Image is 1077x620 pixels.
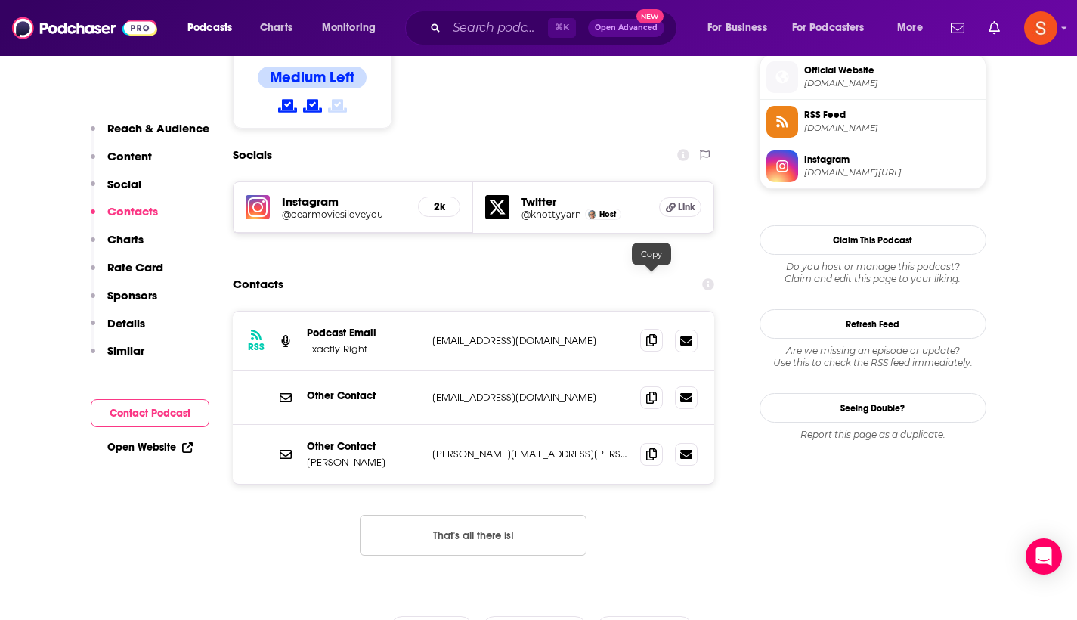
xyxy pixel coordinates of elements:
span: Logged in as sadie76317 [1024,11,1057,45]
img: iconImage [246,195,270,219]
p: Social [107,177,141,191]
p: Other Contact [307,440,420,453]
img: Podchaser - Follow, Share and Rate Podcasts [12,14,157,42]
p: [PERSON_NAME] [307,456,420,469]
button: Refresh Feed [760,309,986,339]
a: Link [659,197,701,217]
a: Charts [250,16,302,40]
p: Similar [107,343,144,358]
button: Contacts [91,204,158,232]
span: Open Advanced [595,24,658,32]
button: Similar [91,343,144,371]
p: Exactly Right [307,343,420,355]
span: New [636,9,664,23]
input: Search podcasts, credits, & more... [447,16,548,40]
p: Content [107,149,152,163]
p: Reach & Audience [107,121,209,135]
p: Details [107,316,145,330]
span: Host [599,209,616,219]
span: instagram.com/dearmoviesiloveyou [804,167,980,178]
h5: Instagram [282,194,407,209]
p: [EMAIL_ADDRESS][DOMAIN_NAME] [432,334,629,347]
span: Link [678,201,695,213]
span: Charts [260,17,292,39]
button: Sponsors [91,288,157,316]
img: User Profile [1024,11,1057,45]
button: Charts [91,232,144,260]
a: @dearmoviesiloveyou [282,209,407,220]
h4: Medium Left [270,68,354,87]
div: Search podcasts, credits, & more... [419,11,692,45]
p: Contacts [107,204,158,219]
h5: Twitter [521,194,647,209]
span: exactlyrightmedia.com [804,78,980,89]
p: Podcast Email [307,327,420,339]
button: Rate Card [91,260,163,288]
button: Details [91,316,145,344]
button: open menu [311,16,395,40]
img: Danielle Henderson [588,210,596,219]
div: Are we missing an episode or update? Use this to check the RSS feed immediately. [760,345,986,369]
div: Open Intercom Messenger [1026,538,1062,575]
button: Social [91,177,141,205]
button: Reach & Audience [91,121,209,149]
a: Instagram[DOMAIN_NAME][URL] [766,150,980,182]
div: Claim and edit this page to your liking. [760,261,986,285]
button: Claim This Podcast [760,225,986,255]
p: Other Contact [307,389,420,402]
div: Copy [632,243,671,265]
h2: Contacts [233,270,283,299]
a: Official Website[DOMAIN_NAME] [766,61,980,93]
span: More [897,17,923,39]
p: [EMAIL_ADDRESS][DOMAIN_NAME] [432,391,629,404]
p: Rate Card [107,260,163,274]
span: Official Website [804,64,980,77]
button: open menu [782,16,887,40]
span: For Business [707,17,767,39]
button: Open AdvancedNew [588,19,664,37]
span: ⌘ K [548,18,576,38]
a: @knottyyarn [521,209,581,220]
span: RSS Feed [804,108,980,122]
a: Open Website [107,441,193,454]
span: omnycontent.com [804,122,980,134]
button: Show profile menu [1024,11,1057,45]
a: Show notifications dropdown [983,15,1006,41]
span: Do you host or manage this podcast? [760,261,986,273]
span: For Podcasters [792,17,865,39]
a: Show notifications dropdown [945,15,970,41]
a: RSS Feed[DOMAIN_NAME] [766,106,980,138]
button: open menu [177,16,252,40]
p: [PERSON_NAME][EMAIL_ADDRESS][PERSON_NAME][DOMAIN_NAME] [432,448,629,460]
div: Report this page as a duplicate. [760,429,986,441]
p: Charts [107,232,144,246]
h5: 2k [431,200,447,213]
a: Seeing Double? [760,393,986,423]
span: Monitoring [322,17,376,39]
span: Podcasts [187,17,232,39]
button: Nothing here. [360,515,586,556]
h2: Socials [233,141,272,169]
button: Content [91,149,152,177]
button: open menu [887,16,942,40]
span: Instagram [804,153,980,166]
button: Contact Podcast [91,399,209,427]
h3: RSS [248,341,265,353]
button: open menu [697,16,786,40]
p: Sponsors [107,288,157,302]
